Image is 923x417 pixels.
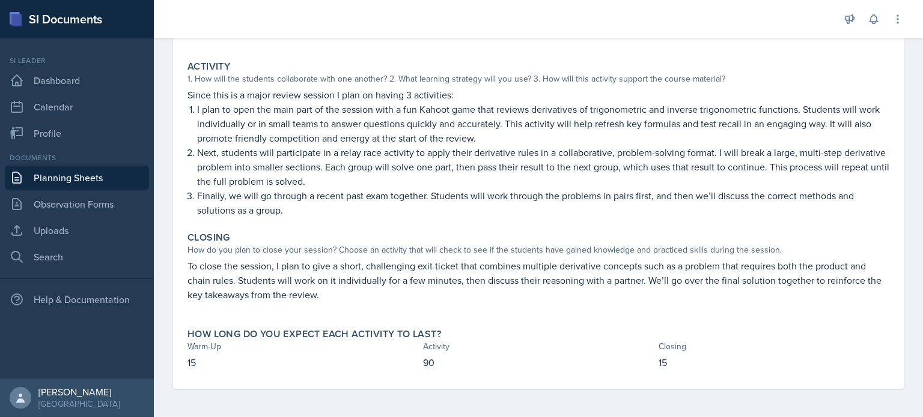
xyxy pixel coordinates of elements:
[197,102,889,145] p: I plan to open the main part of the session with a fun Kahoot game that reviews derivatives of tr...
[5,218,149,242] a: Uploads
[5,245,149,269] a: Search
[38,398,120,410] div: [GEOGRAPHIC_DATA]
[187,88,889,102] p: Since this is a major review session I plan on having 3 activities:
[659,355,889,370] p: 15
[197,188,889,217] p: Finally, we will go through a recent past exam together. Students will work through the problems ...
[187,232,230,244] label: Closing
[423,340,654,353] div: Activity
[187,259,889,302] p: To close the session, I plan to give a short, challenging exit ticket that combines multiple deri...
[5,68,149,92] a: Dashboard
[187,355,418,370] p: 15
[5,55,149,66] div: Si leader
[5,95,149,119] a: Calendar
[197,145,889,188] p: Next, students will participate in a relay race activity to apply their derivative rules in a col...
[5,166,149,190] a: Planning Sheets
[187,340,418,353] div: Warm-Up
[5,152,149,163] div: Documents
[5,192,149,216] a: Observation Forms
[423,355,654,370] p: 90
[659,340,889,353] div: Closing
[187,73,889,85] div: 1. How will the students collaborate with one another? 2. What learning strategy will you use? 3....
[187,328,441,340] label: How long do you expect each activity to last?
[5,121,149,145] a: Profile
[187,244,889,256] div: How do you plan to close your session? Choose an activity that will check to see if the students ...
[5,287,149,311] div: Help & Documentation
[38,386,120,398] div: [PERSON_NAME]
[187,61,230,73] label: Activity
